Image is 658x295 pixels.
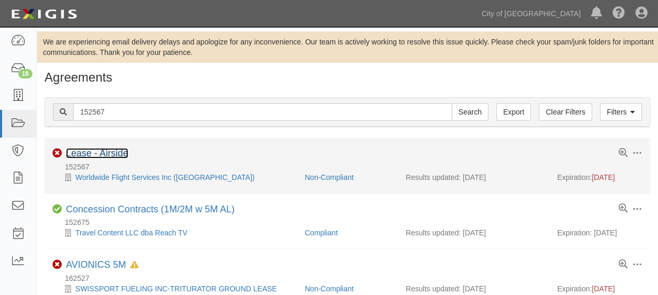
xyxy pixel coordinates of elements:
[592,285,615,293] span: [DATE]
[44,71,650,84] h1: Agreements
[37,37,658,58] div: We are experiencing email delivery delays and apologize for any inconvenience. Our team is active...
[75,173,254,181] a: Worldwide Flight Services Inc ([GEOGRAPHIC_DATA])
[406,283,541,294] div: Results updated: [DATE]
[557,172,642,183] div: Expiration:
[452,103,488,121] input: Search
[75,285,277,293] a: SWISSPORT FUELING INC-TRITURATOR GROUND LEASE
[600,103,642,121] a: Filters
[75,229,187,237] a: Travel Content LLC dba Reach TV
[619,149,628,158] a: View results summary
[406,228,541,238] div: Results updated: [DATE]
[66,148,128,160] div: Lease - Airside
[18,69,32,78] div: 18
[539,103,592,121] a: Clear Filters
[52,260,62,269] i: Non-Compliant
[66,148,128,158] a: Lease - Airside
[52,172,297,183] div: Worldwide Flight Services Inc (WAC)
[619,204,628,213] a: View results summary
[66,204,235,215] div: Concession Contracts (1M/2M w 5M AL)
[73,103,452,121] input: Search
[557,228,642,238] div: Expiration: [DATE]
[52,205,62,214] i: Compliant
[52,162,650,172] div: 152567
[476,3,586,24] a: City of [GEOGRAPHIC_DATA]
[305,229,338,237] a: Compliant
[52,149,62,158] i: Non-Compliant
[66,259,139,271] div: AVIONICS 5M
[8,5,80,24] img: logo-5460c22ac91f19d4615b14bd174203de0afe785f0fc80cf4dbbc73dc1793850b.png
[557,283,642,294] div: Expiration:
[305,173,353,181] a: Non-Compliant
[305,285,353,293] a: Non-Compliant
[612,7,625,20] i: Help Center - Complianz
[66,204,235,214] a: Concession Contracts (1M/2M w 5M AL)
[592,173,615,181] span: [DATE]
[130,262,139,269] i: In Default since 06/21/2025
[52,283,297,294] div: SWISSPORT FUELING INC-TRITURATOR GROUND LEASE
[52,273,650,283] div: 162527
[496,103,531,121] a: Export
[406,172,541,183] div: Results updated: [DATE]
[66,259,126,270] a: AVIONICS 5M
[619,260,628,269] a: View results summary
[52,217,650,228] div: 152675
[52,228,297,238] div: Travel Content LLC dba Reach TV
